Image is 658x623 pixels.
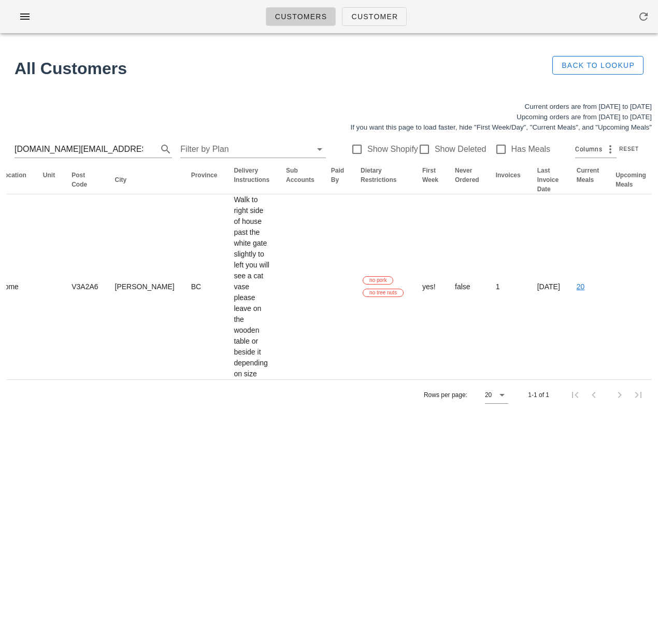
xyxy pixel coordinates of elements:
[607,166,654,194] th: Upcoming Meals: Not sorted. Activate to sort ascending.
[529,166,568,194] th: Last Invoice Date: Not sorted. Activate to sort ascending.
[616,172,646,188] span: Upcoming Meals
[552,56,643,75] button: Back to Lookup
[234,167,269,183] span: Delivery Instructions
[561,61,635,69] span: Back to Lookup
[568,166,607,194] th: Current Meals: Not sorted. Activate to sort ascending.
[424,380,508,410] div: Rows per page:
[351,12,398,21] span: Customer
[422,167,438,183] span: First Week
[485,390,492,400] div: 20
[35,166,63,194] th: Unit: Not sorted. Activate to sort ascending.
[577,282,585,291] a: 20
[342,7,407,26] a: Customer
[361,167,396,183] span: Dietary Restrictions
[323,166,352,194] th: Paid By: Not sorted. Activate to sort ascending.
[575,144,602,154] span: Columns
[183,194,226,379] td: BC
[619,146,639,152] span: Reset
[447,194,488,379] td: false
[511,144,551,154] label: Has Meals
[488,194,529,379] td: 1
[266,7,336,26] a: Customers
[180,141,325,158] div: Filter by Plan
[496,172,521,179] span: Invoices
[107,166,183,194] th: City: Not sorted. Activate to sort ascending.
[43,172,55,179] span: Unit
[617,144,643,154] button: Reset
[63,166,106,194] th: Post Code: Not sorted. Activate to sort ascending.
[275,12,327,21] span: Customers
[488,166,529,194] th: Invoices: Not sorted. Activate to sort ascending.
[435,144,487,154] label: Show Deleted
[286,167,314,183] span: Sub Accounts
[331,167,344,183] span: Paid By
[369,289,397,296] span: no tree nuts
[414,194,447,379] td: yes!
[575,141,617,158] div: Columns
[107,194,183,379] td: [PERSON_NAME]
[369,277,387,284] span: no pork
[447,166,488,194] th: Never Ordered: Not sorted. Activate to sort ascending.
[414,166,447,194] th: First Week: Not sorted. Activate to sort ascending.
[225,194,278,379] td: Walk to right side of house past the white gate slightly to left you will see a cat vase please l...
[115,176,127,183] span: City
[191,172,218,179] span: Province
[352,166,414,194] th: Dietary Restrictions: Not sorted. Activate to sort ascending.
[485,387,508,403] div: 20Rows per page:
[225,166,278,194] th: Delivery Instructions: Not sorted. Activate to sort ascending.
[183,166,226,194] th: Province: Not sorted. Activate to sort ascending.
[529,194,568,379] td: [DATE]
[71,172,87,188] span: Post Code
[367,144,418,154] label: Show Shopify
[278,166,323,194] th: Sub Accounts: Not sorted. Activate to sort ascending.
[455,167,479,183] span: Never Ordered
[1,172,26,179] span: Location
[537,167,559,193] span: Last Invoice Date
[63,194,106,379] td: V3A2A6
[528,390,549,400] div: 1-1 of 1
[15,56,537,81] h1: All Customers
[577,167,599,183] span: Current Meals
